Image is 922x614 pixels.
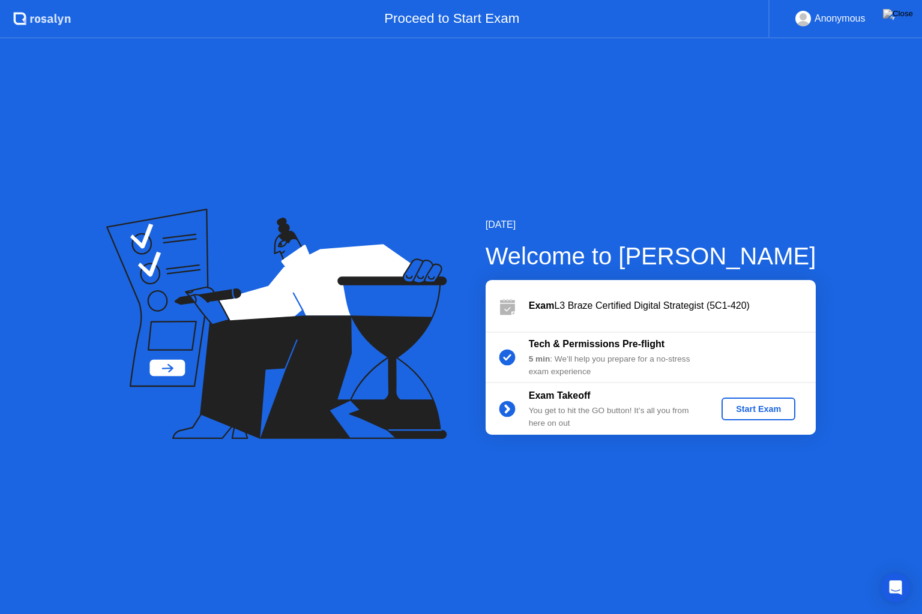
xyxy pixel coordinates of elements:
div: [DATE] [486,218,816,232]
b: Tech & Permissions Pre-flight [529,339,664,349]
b: Exam [529,300,555,311]
img: Close [883,9,913,19]
button: Start Exam [722,398,795,420]
div: L3 Braze Certified Digital Strategist (5C1-420) [529,299,816,313]
div: : We’ll help you prepare for a no-stress exam experience [529,353,702,378]
div: You get to hit the GO button! It’s all you from here on out [529,405,702,429]
b: 5 min [529,354,550,363]
div: Start Exam [726,404,791,414]
div: Anonymous [815,11,866,26]
div: Open Intercom Messenger [881,573,910,602]
b: Exam Takeoff [529,390,591,401]
div: Welcome to [PERSON_NAME] [486,238,816,274]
